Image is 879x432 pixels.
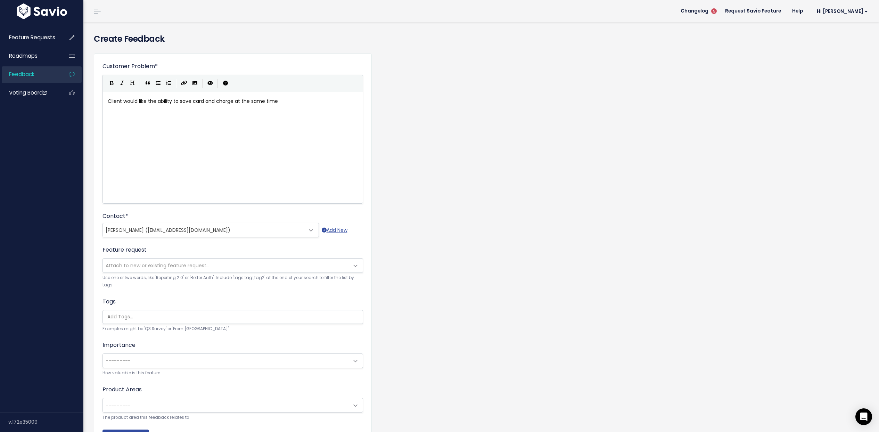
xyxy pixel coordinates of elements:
span: Hi [PERSON_NAME] [817,9,868,14]
span: Feature Requests [9,34,55,41]
small: The product area this feedback relates to [102,414,363,421]
span: --------- [106,402,131,409]
button: Quote [142,78,153,89]
button: Numbered List [163,78,174,89]
label: Contact [102,212,128,220]
img: logo-white.9d6f32f41409.svg [15,3,69,19]
span: Amy Freeman (freemanal@tcskincare.com) [102,223,319,237]
label: Feature request [102,246,147,254]
label: Product Areas [102,385,142,394]
small: Use one or two words, like 'Reporting 2.0' or 'Better Auth'. Include 'tags:tag1,tag2' at the end ... [102,274,363,289]
span: Attach to new or existing feature request... [106,262,210,269]
i: | [202,79,203,88]
span: Feedback [9,71,34,78]
a: Voting Board [2,85,58,101]
span: Changelog [681,9,708,14]
div: v.172e35009 [8,413,83,431]
button: Markdown Guide [220,78,231,89]
span: Roadmaps [9,52,38,59]
label: Tags [102,297,116,306]
small: How valuable is this feature [102,369,363,377]
span: 5 [711,8,717,14]
h4: Create Feedback [94,33,869,45]
span: [PERSON_NAME] ([EMAIL_ADDRESS][DOMAIN_NAME]) [106,227,230,234]
span: Client would like the ability to save card and charge at the same time [108,98,278,105]
span: --------- [106,357,131,364]
button: Toggle Preview [205,78,215,89]
button: Generic List [153,78,163,89]
label: Importance [102,341,135,349]
label: Customer Problem [102,62,158,71]
div: Open Intercom Messenger [855,408,872,425]
button: Create Link [179,78,190,89]
small: Examples might be 'Q3 Survey' or 'From [GEOGRAPHIC_DATA]' [102,325,363,333]
span: Amy Freeman (freemanal@tcskincare.com) [103,223,305,237]
a: Add New [322,226,347,235]
a: Feature Requests [2,30,58,46]
button: Import an image [190,78,200,89]
a: Request Savio Feature [720,6,787,16]
a: Hi [PERSON_NAME] [808,6,873,17]
a: Feedback [2,66,58,82]
button: Heading [127,78,138,89]
span: Voting Board [9,89,47,96]
a: Roadmaps [2,48,58,64]
button: Bold [106,78,117,89]
i: | [176,79,176,88]
input: Add Tags... [105,313,364,320]
a: Help [787,6,808,16]
button: Italic [117,78,127,89]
